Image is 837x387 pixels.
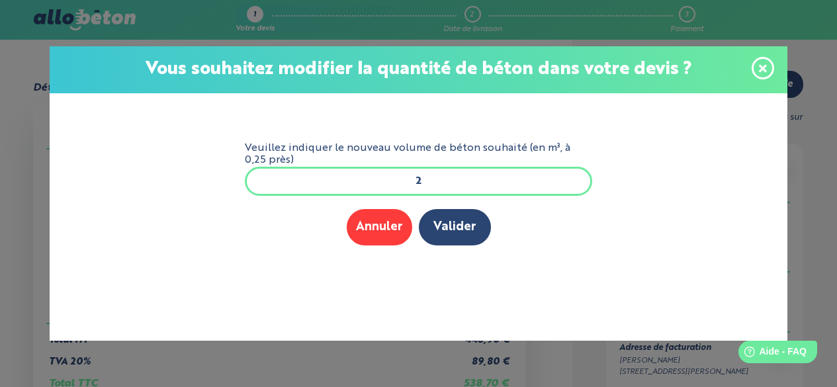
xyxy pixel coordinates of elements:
iframe: Help widget launcher [719,335,822,372]
label: Veuillez indiquer le nouveau volume de béton souhaité (en m³, à 0,25 près) [245,142,593,167]
button: Valider [419,209,491,245]
button: Annuler [347,209,412,245]
p: Vous souhaitez modifier la quantité de béton dans votre devis ? [63,60,774,80]
input: xxx [245,167,593,196]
